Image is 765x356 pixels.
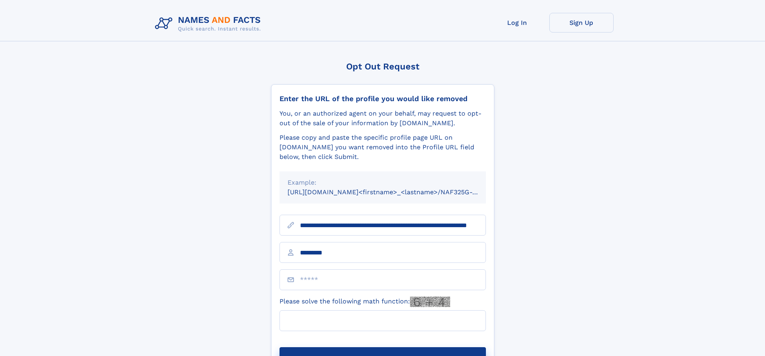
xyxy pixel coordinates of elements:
[288,188,501,196] small: [URL][DOMAIN_NAME]<firstname>_<lastname>/NAF325G-xxxxxxxx
[279,297,450,307] label: Please solve the following math function:
[279,133,486,162] div: Please copy and paste the specific profile page URL on [DOMAIN_NAME] you want removed into the Pr...
[279,94,486,103] div: Enter the URL of the profile you would like removed
[271,61,494,71] div: Opt Out Request
[485,13,549,33] a: Log In
[152,13,267,35] img: Logo Names and Facts
[549,13,614,33] a: Sign Up
[288,178,478,187] div: Example:
[279,109,486,128] div: You, or an authorized agent on your behalf, may request to opt-out of the sale of your informatio...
